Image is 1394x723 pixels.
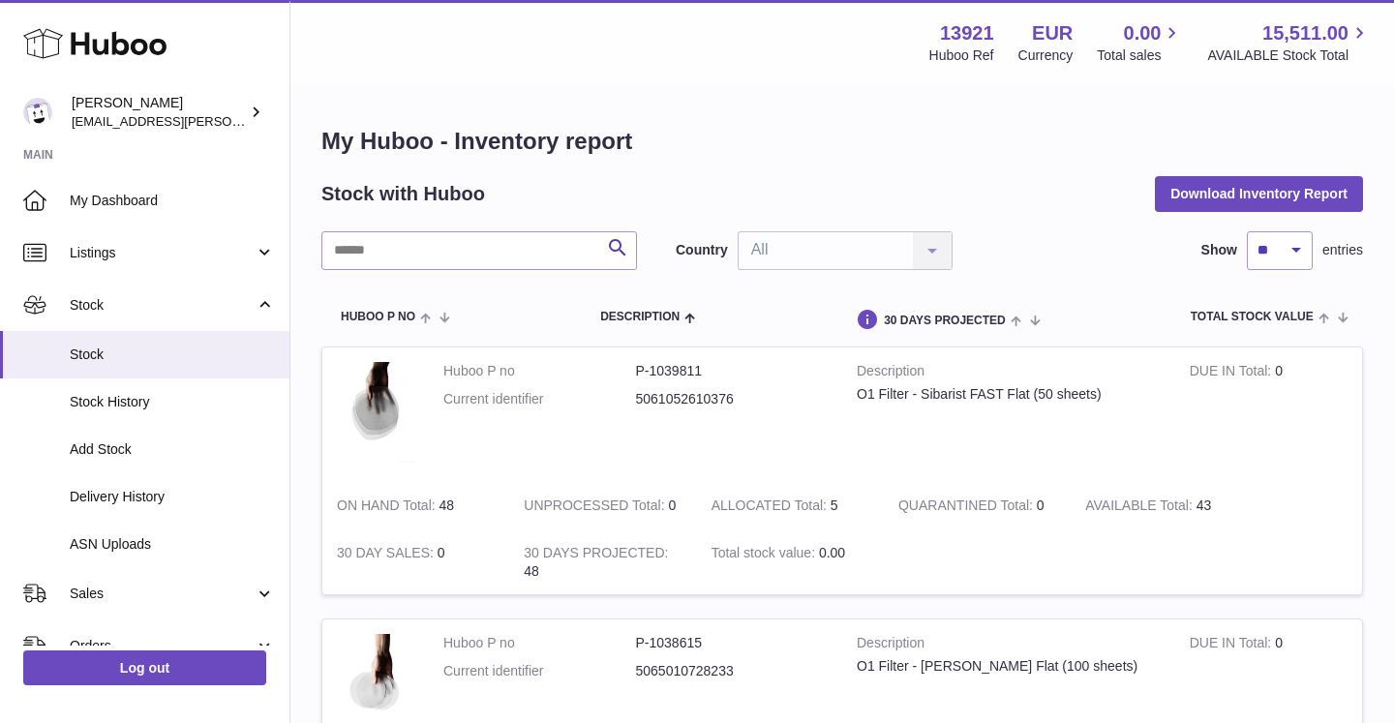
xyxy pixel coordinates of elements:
[940,20,994,46] strong: 13921
[929,46,994,65] div: Huboo Ref
[524,545,668,565] strong: 30 DAYS PROJECTED
[321,181,485,207] h2: Stock with Huboo
[1124,20,1162,46] span: 0.00
[337,497,439,518] strong: ON HAND Total
[636,662,829,680] dd: 5065010728233
[341,311,415,323] span: Huboo P no
[1018,46,1074,65] div: Currency
[857,657,1161,676] div: O1 Filter - [PERSON_NAME] Flat (100 sheets)
[1097,46,1183,65] span: Total sales
[524,497,668,518] strong: UNPROCESSED Total
[898,497,1037,518] strong: QUARANTINED Total
[70,296,255,315] span: Stock
[337,545,438,565] strong: 30 DAY SALES
[322,529,509,595] td: 0
[600,311,680,323] span: Description
[819,545,845,560] span: 0.00
[70,488,275,506] span: Delivery History
[70,192,275,210] span: My Dashboard
[70,440,275,459] span: Add Stock
[70,244,255,262] span: Listings
[70,585,255,603] span: Sales
[509,482,696,529] td: 0
[23,650,266,685] a: Log out
[70,637,255,655] span: Orders
[1190,635,1275,655] strong: DUE IN Total
[676,241,728,259] label: Country
[443,662,636,680] dt: Current identifier
[70,393,275,411] span: Stock History
[443,362,636,380] dt: Huboo P no
[1207,46,1371,65] span: AVAILABLE Stock Total
[23,98,52,127] img: europe@orea.uk
[636,362,829,380] dd: P-1039811
[1175,347,1362,482] td: 0
[1207,20,1371,65] a: 15,511.00 AVAILABLE Stock Total
[443,634,636,652] dt: Huboo P no
[1085,497,1196,518] strong: AVAILABLE Total
[321,126,1363,157] h1: My Huboo - Inventory report
[712,545,819,565] strong: Total stock value
[1322,241,1363,259] span: entries
[1190,363,1275,383] strong: DUE IN Total
[1071,482,1258,529] td: 43
[509,529,696,595] td: 48
[697,482,884,529] td: 5
[1191,311,1314,323] span: Total stock value
[1037,497,1045,513] span: 0
[712,497,831,518] strong: ALLOCATED Total
[70,535,275,554] span: ASN Uploads
[636,390,829,408] dd: 5061052610376
[1201,241,1237,259] label: Show
[1032,20,1073,46] strong: EUR
[72,113,388,129] span: [EMAIL_ADDRESS][PERSON_NAME][DOMAIN_NAME]
[322,482,509,529] td: 48
[884,315,1006,327] span: 30 DAYS PROJECTED
[1097,20,1183,65] a: 0.00 Total sales
[337,362,414,463] img: product image
[1262,20,1349,46] span: 15,511.00
[443,390,636,408] dt: Current identifier
[70,346,275,364] span: Stock
[636,634,829,652] dd: P-1038615
[72,94,246,131] div: [PERSON_NAME]
[857,362,1161,385] strong: Description
[1155,176,1363,211] button: Download Inventory Report
[857,385,1161,404] div: O1 Filter - Sibarist FAST Flat (50 sheets)
[857,634,1161,657] strong: Description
